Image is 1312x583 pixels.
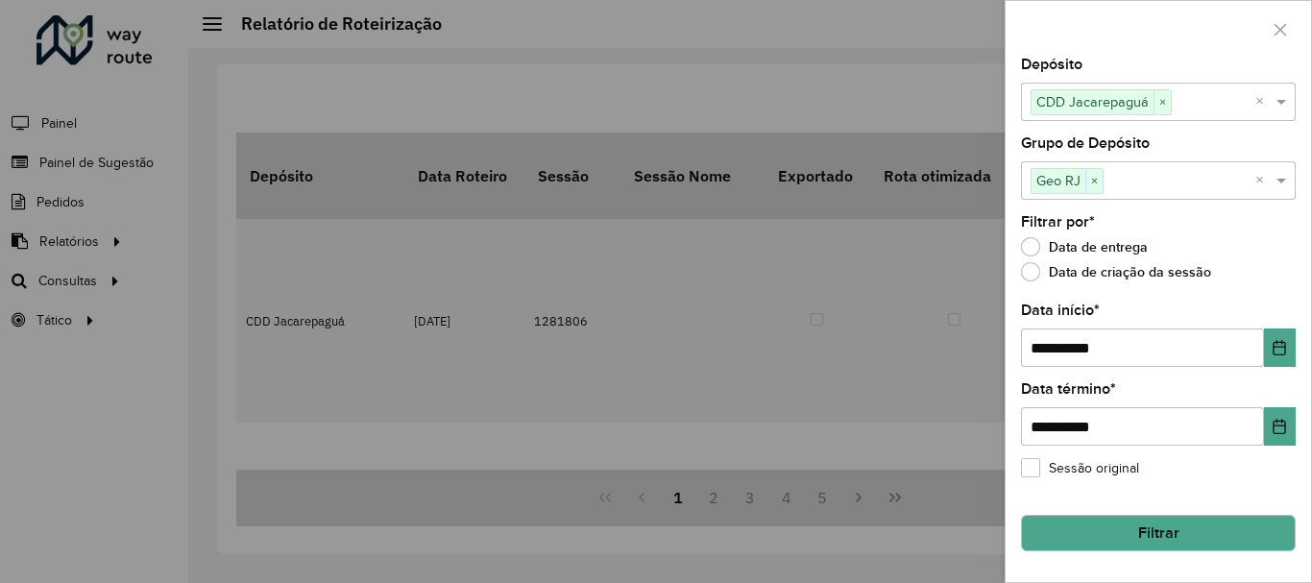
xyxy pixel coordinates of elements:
label: Filtrar por [1021,210,1095,233]
button: Filtrar [1021,515,1296,551]
label: Data de criação da sessão [1021,262,1211,281]
span: × [1085,170,1103,193]
button: Choose Date [1264,328,1296,367]
button: Choose Date [1264,407,1296,446]
label: Sessão original [1021,458,1139,478]
span: CDD Jacarepaguá [1032,90,1154,113]
label: Grupo de Depósito [1021,132,1150,155]
label: Data de entrega [1021,237,1148,256]
label: Depósito [1021,53,1082,76]
label: Data término [1021,377,1116,401]
span: Geo RJ [1032,169,1085,192]
span: × [1154,91,1171,114]
span: Clear all [1255,90,1272,113]
span: Clear all [1255,169,1272,192]
label: Data início [1021,299,1100,322]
